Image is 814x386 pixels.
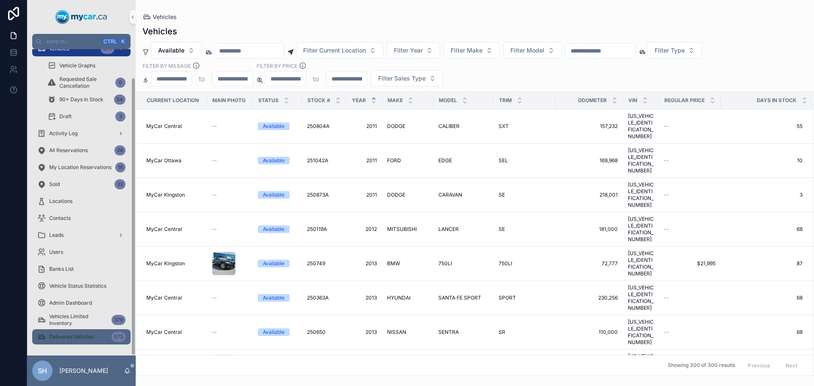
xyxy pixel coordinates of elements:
span: 90+ Days In Stock [59,96,103,103]
span: Vehicles Limited Inventory [49,313,108,327]
a: Vehicle Graphs [42,58,131,73]
a: NISSAN [387,329,428,336]
a: 181,000 [560,226,618,233]
button: Select Button [443,42,500,58]
span: Filter Make [451,46,482,55]
a: 2013 [351,329,377,336]
span: Filter Model [510,46,544,55]
span: -- [664,192,669,198]
a: Available [258,294,297,302]
label: Filter By Mileage [142,62,191,69]
a: Available [258,191,297,199]
a: 250873A [307,192,341,198]
span: Regular Price [664,97,705,104]
a: Delivered Vehicles573 [32,329,131,344]
span: MyCar Kingston [146,192,185,198]
span: Available [158,46,184,55]
span: SE [499,226,505,233]
span: [US_VEHICLE_IDENTIFICATION_NUMBER] [628,113,654,140]
span: CARAVAN [438,192,462,198]
span: 750LI [438,260,452,267]
a: -- [212,294,248,301]
a: FORD [387,157,428,164]
a: Banks List [32,261,131,277]
a: 10 [721,157,803,164]
a: 2012 [351,226,377,233]
a: 2013 [351,294,377,301]
span: MyCar Central [146,294,182,301]
a: 169,968 [560,157,618,164]
span: -- [664,294,669,301]
span: Filter Type [655,46,685,55]
span: HYUNDAI [387,294,410,301]
span: MITSUBISHI [387,226,417,233]
a: 2011 [351,192,377,198]
span: Ctrl [103,37,118,46]
span: 55 [721,123,803,130]
div: Available [263,294,284,302]
div: Available [263,157,284,164]
div: 0 [115,78,125,88]
a: 250119A [307,226,341,233]
span: 2011 [351,157,377,164]
a: All Reservations26 [32,143,131,158]
a: -- [212,157,248,164]
a: BMW [387,260,428,267]
span: 250873A [307,192,329,198]
a: Vehicles [142,13,177,21]
a: Vehicles Limited Inventory379 [32,312,131,328]
a: -- [212,329,248,336]
a: EDGE [438,157,488,164]
span: LANCER [438,226,459,233]
span: Vehicle Graphs [59,62,95,69]
span: Requested Sale Cancellation [59,76,112,89]
span: 2013 [351,260,377,267]
a: Available [258,122,297,130]
span: Delivered Vehicles [49,333,94,340]
span: Leads [49,232,64,239]
div: 33 [114,179,125,189]
span: 250363A [307,294,329,301]
span: Showing 300 of 300 results [668,362,735,369]
a: [US_VEHICLE_IDENTIFICATION_NUMBER] [628,284,654,311]
a: [US_VEHICLE_IDENTIFICATION_NUMBER] [628,353,654,380]
p: to [313,74,319,84]
a: [US_VEHICLE_IDENTIFICATION_NUMBER] [628,319,654,346]
a: Leads [32,228,131,243]
button: Select Button [296,42,383,58]
a: SE [499,226,550,233]
span: Make [387,97,403,104]
a: MITSUBISHI [387,226,428,233]
span: Jump to... [45,38,99,45]
a: 218,001 [560,192,618,198]
a: Available [258,157,297,164]
div: 379 [112,315,125,325]
span: -- [212,192,217,198]
span: $21,995 [664,260,716,267]
span: -- [664,329,669,336]
a: 250363A [307,294,341,301]
span: 230,256 [560,294,618,301]
a: 110,000 [560,329,618,336]
a: SE [499,192,550,198]
button: Select Button [647,42,702,58]
a: MyCar Ottawa [146,157,202,164]
span: EDGE [438,157,452,164]
span: SH [38,366,47,376]
button: Select Button [371,70,443,86]
a: 3 [721,192,803,198]
a: -- [212,123,248,130]
span: 750LI [499,260,512,267]
span: MyCar Kingston [146,260,185,267]
a: 87 [721,260,803,267]
span: SE [499,192,505,198]
a: MyCar Central [146,294,202,301]
a: [US_VEHICLE_IDENTIFICATION_NUMBER] [628,216,654,243]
